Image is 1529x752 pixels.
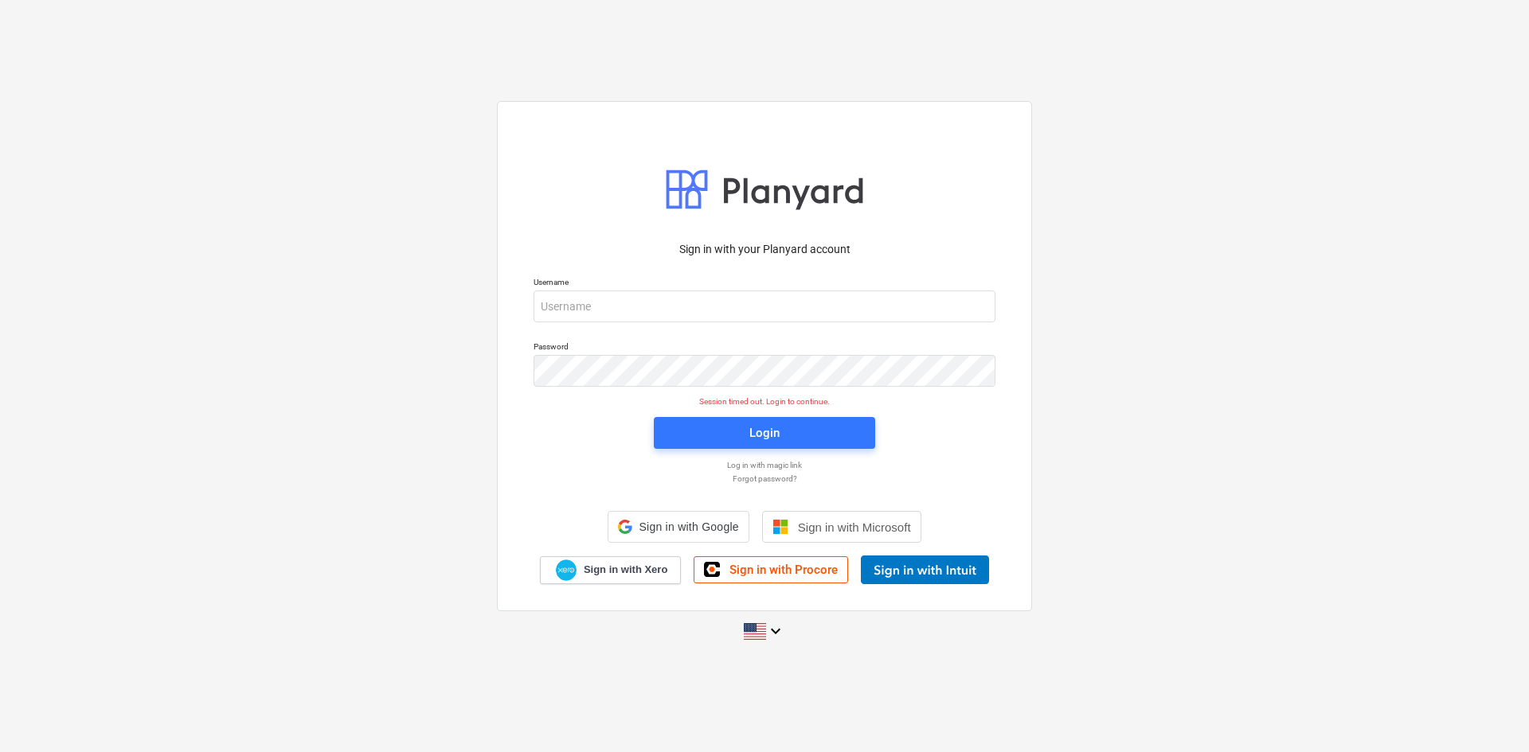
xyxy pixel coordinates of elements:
[798,520,911,534] span: Sign in with Microsoft
[526,460,1003,470] a: Log in with magic link
[639,520,738,533] span: Sign in with Google
[534,290,995,322] input: Username
[694,556,848,583] a: Sign in with Procore
[729,563,838,577] span: Sign in with Procore
[524,396,1005,407] p: Session timed out. Login to continue.
[772,519,788,535] img: Microsoft logo
[526,473,1003,484] a: Forgot password?
[766,621,785,641] i: keyboard_arrow_down
[608,511,749,543] div: Sign in with Google
[534,277,995,290] p: Username
[556,559,577,581] img: Xero logo
[749,423,780,443] div: Login
[584,563,667,577] span: Sign in with Xero
[654,417,875,449] button: Login
[534,241,995,258] p: Sign in with your Planyard account
[534,341,995,355] p: Password
[540,556,682,584] a: Sign in with Xero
